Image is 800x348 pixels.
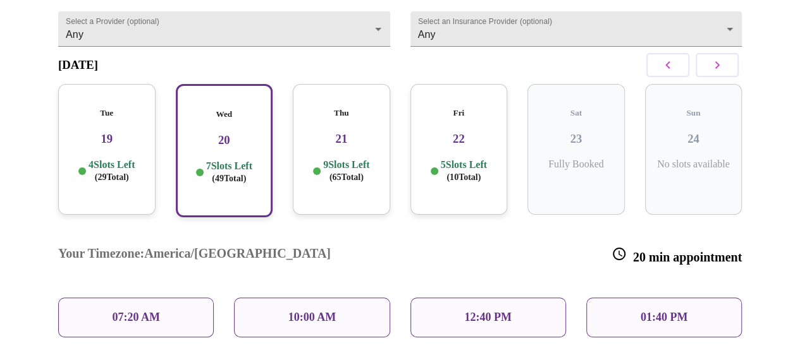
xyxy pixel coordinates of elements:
[421,108,498,118] h5: Fri
[323,159,369,183] p: 9 Slots Left
[441,159,487,183] p: 5 Slots Left
[58,58,98,72] h3: [DATE]
[112,311,160,324] p: 07:20 AM
[206,160,252,184] p: 7 Slots Left
[655,108,732,118] h5: Sun
[421,132,498,146] h3: 22
[89,159,135,183] p: 4 Slots Left
[446,172,481,182] span: ( 10 Total)
[538,132,615,146] h3: 23
[410,11,742,47] div: Any
[288,311,336,324] p: 10:00 AM
[95,172,129,182] span: ( 29 Total)
[68,108,145,118] h5: Tue
[641,311,687,324] p: 01:40 PM
[655,159,732,170] p: No slots available
[187,109,262,119] h5: Wed
[655,132,732,146] h3: 24
[187,133,262,147] h3: 20
[464,311,511,324] p: 12:40 PM
[212,174,246,183] span: ( 49 Total)
[538,159,615,170] p: Fully Booked
[329,172,364,182] span: ( 65 Total)
[538,108,615,118] h5: Sat
[303,108,380,118] h5: Thu
[58,11,390,47] div: Any
[58,246,331,265] h3: Your Timezone: America/[GEOGRAPHIC_DATA]
[612,246,742,265] h3: 20 min appointment
[303,132,380,146] h3: 21
[68,132,145,146] h3: 19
